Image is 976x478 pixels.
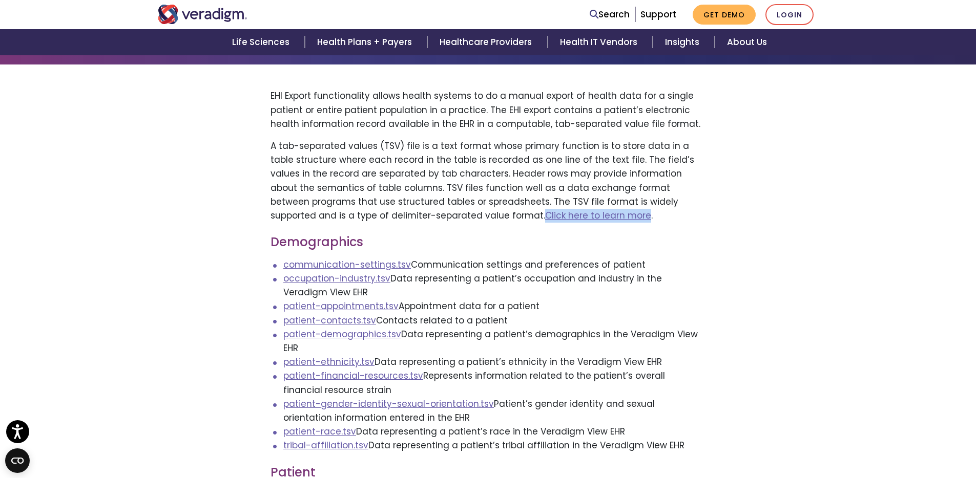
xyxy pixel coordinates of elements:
[283,314,376,327] a: patient-contacts.tsv
[283,258,706,272] li: Communication settings and preferences of patient
[283,300,399,312] a: patient-appointments.tsv
[283,299,706,313] li: Appointment data for a patient
[765,4,814,25] a: Login
[693,5,756,25] a: Get Demo
[283,398,494,410] a: patient-gender-identity-sexual-orientation.tsv
[271,235,706,250] h3: Demographics
[283,272,706,299] li: Data representing a patient’s occupation and industry in the Veradigm View EHR
[283,328,401,340] a: patient-demographics.tsv
[283,272,390,285] a: occupation-industry.tsv
[548,29,653,55] a: Health IT Vendors
[283,370,423,382] a: patient-financial-resources.tsv
[283,439,368,451] a: tribal-affiliation.tsv
[283,369,706,397] li: Represents information related to the patient’s overall financial resource strain
[271,139,706,223] p: A tab-separated values (TSV) file is a text format whose primary function is to store data in a t...
[220,29,305,55] a: Life Sciences
[283,328,706,355] li: Data representing a patient’s demographics in the Veradigm View EHR
[271,89,706,131] p: EHI Export functionality allows health systems to do a manual export of health data for a single ...
[283,425,356,438] a: patient-race.tsv
[427,29,547,55] a: Healthcare Providers
[283,397,706,425] li: Patient’s gender identity and sexual orientation information entered in the EHR
[283,425,706,439] li: Data representing a patient’s race in the Veradigm View EHR
[283,314,706,328] li: Contacts related to a patient
[283,355,706,369] li: Data representing a patient’s ethnicity in the Veradigm View EHR
[590,8,630,21] a: Search
[715,29,779,55] a: About Us
[305,29,427,55] a: Health Plans + Payers
[283,258,411,271] a: communication-settings.tsv
[283,356,375,368] a: patient-ethnicity.tsv
[653,29,715,55] a: Insights
[5,448,30,473] button: Open CMP widget
[158,5,247,24] img: Veradigm logo
[545,209,651,222] a: Click here to learn more
[283,439,706,452] li: Data representing a patient’s tribal affiliation in the Veradigm View EHR
[640,8,676,20] a: Support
